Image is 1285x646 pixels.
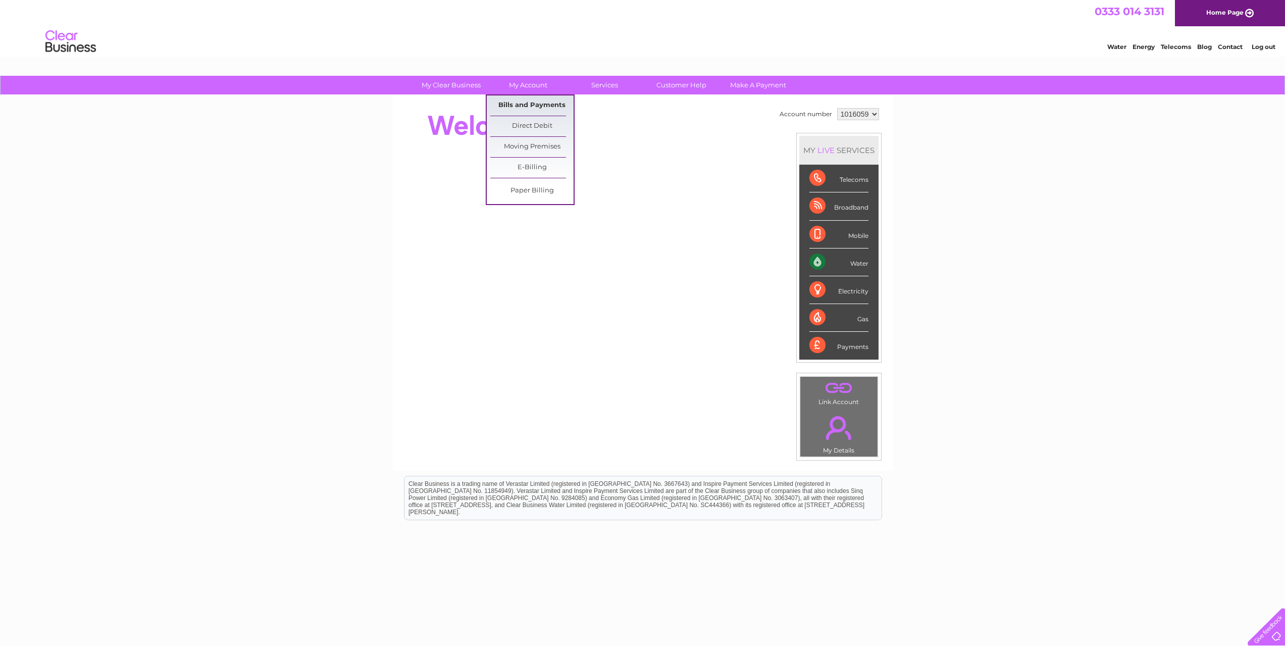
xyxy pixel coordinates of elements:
a: My Account [486,76,570,94]
td: Account number [777,106,835,123]
a: Log out [1252,43,1275,51]
a: E-Billing [490,158,574,178]
div: Clear Business is a trading name of Verastar Limited (registered in [GEOGRAPHIC_DATA] No. 3667643... [404,6,882,49]
td: My Details [800,408,878,457]
img: logo.png [45,26,96,57]
a: . [803,410,875,445]
td: Link Account [800,376,878,408]
div: Telecoms [809,165,868,192]
a: Services [563,76,646,94]
a: Make A Payment [716,76,800,94]
a: 0333 014 3131 [1095,5,1164,18]
a: Contact [1218,43,1243,51]
a: Bills and Payments [490,95,574,116]
a: My Clear Business [409,76,493,94]
div: Gas [809,304,868,332]
div: Broadband [809,192,868,220]
a: Paper Billing [490,181,574,201]
a: . [803,379,875,397]
a: Customer Help [640,76,723,94]
div: Electricity [809,276,868,304]
a: Blog [1197,43,1212,51]
a: Telecoms [1161,43,1191,51]
div: MY SERVICES [799,136,879,165]
div: Payments [809,332,868,359]
a: Energy [1133,43,1155,51]
div: LIVE [815,145,837,155]
div: Mobile [809,221,868,249]
a: Moving Premises [490,137,574,157]
div: Water [809,249,868,276]
a: Water [1107,43,1126,51]
a: Direct Debit [490,116,574,136]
